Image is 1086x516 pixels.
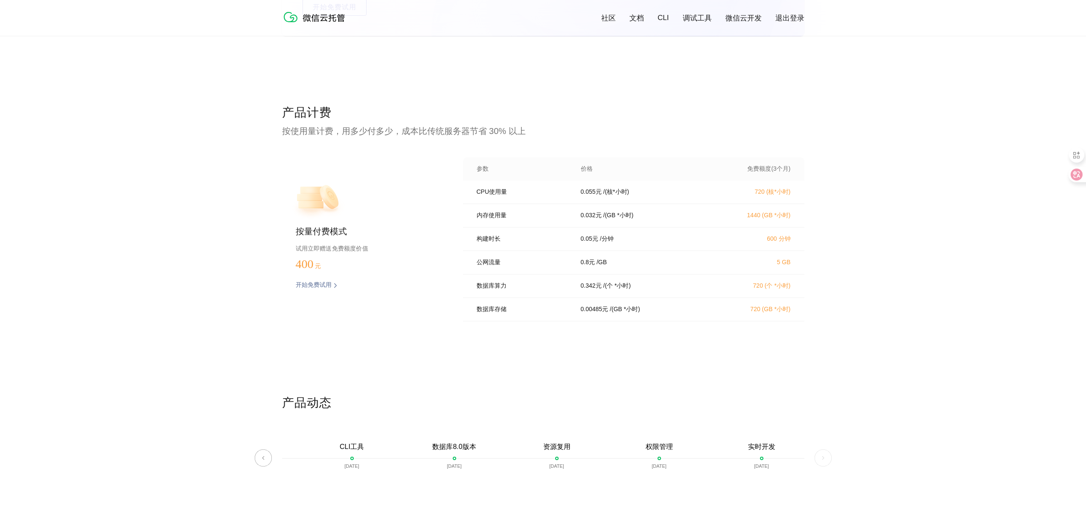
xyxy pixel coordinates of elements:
[477,282,569,290] p: 数据库算力
[282,395,804,412] p: 产品动态
[296,226,436,238] p: 按量付费模式
[652,464,667,469] p: [DATE]
[477,212,569,219] p: 内存使用量
[716,306,791,313] p: 720 (GB *小时)
[716,282,791,290] p: 720 (个 *小时)
[600,235,614,243] p: / 分钟
[543,443,571,452] p: 资源复用
[296,257,338,271] p: 400
[658,14,669,22] a: CLI
[716,212,791,219] p: 1440 (GB *小时)
[581,235,598,243] p: 0.05 元
[683,13,712,23] a: 调试工具
[603,212,634,219] p: / (GB *小时)
[282,125,804,137] p: 按使用量计费，用多少付多少，成本比传统服务器节省 30% 以上
[581,165,593,173] p: 价格
[754,464,769,469] p: [DATE]
[581,188,602,196] p: 0.055 元
[603,282,631,290] p: / (个 *小时)
[603,188,629,196] p: / (核*小时)
[601,13,616,23] a: 社区
[315,263,321,269] span: 元
[477,259,569,266] p: 公网流量
[581,259,595,266] p: 0.8 元
[716,188,791,196] p: 720 (核*小时)
[477,235,569,243] p: 构建时长
[716,165,791,173] p: 免费额度(3个月)
[447,464,462,469] p: [DATE]
[477,188,569,196] p: CPU使用量
[282,105,804,122] p: 产品计费
[477,306,569,313] p: 数据库存储
[296,243,436,254] p: 试用立即赠送免费额度价值
[748,443,775,452] p: 实时开发
[610,306,640,313] p: / (GB *小时)
[477,165,569,173] p: 参数
[597,259,607,266] p: / GB
[716,259,791,265] p: 5 GB
[432,443,476,452] p: 数据库8.0版本
[282,20,350,27] a: 微信云托管
[296,281,332,290] p: 开始免费试用
[340,443,364,452] p: CLI工具
[581,282,602,290] p: 0.342 元
[549,464,564,469] p: [DATE]
[581,212,602,219] p: 0.032 元
[716,235,791,243] p: 600 分钟
[282,9,350,26] img: 微信云托管
[581,306,609,313] p: 0.00485 元
[775,13,804,23] a: 退出登录
[725,13,762,23] a: 微信云开发
[344,464,359,469] p: [DATE]
[646,443,673,452] p: 权限管理
[629,13,644,23] a: 文档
